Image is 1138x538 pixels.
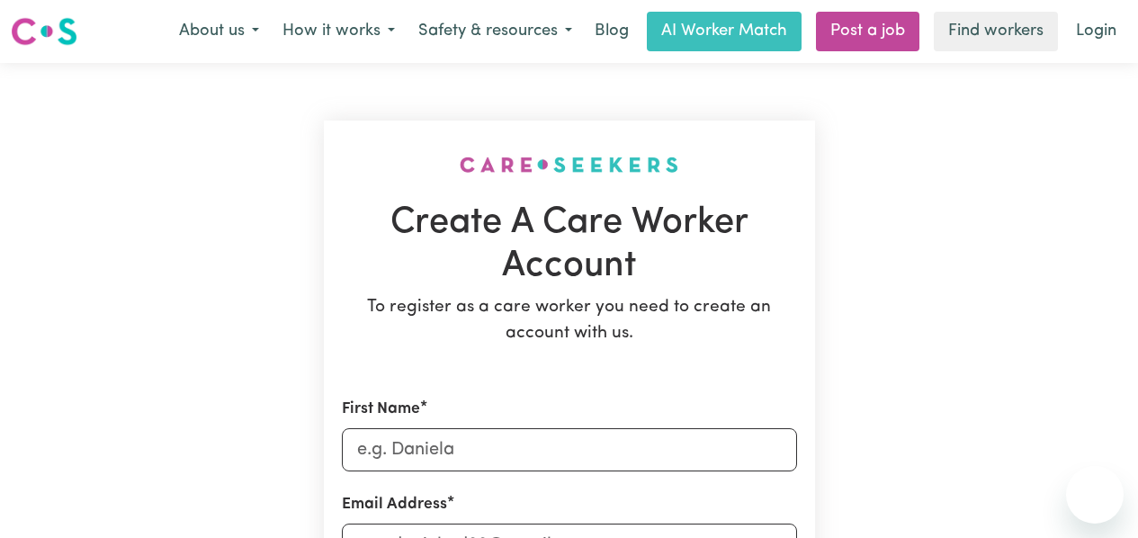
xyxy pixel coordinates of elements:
[342,428,797,471] input: e.g. Daniela
[11,15,77,48] img: Careseekers logo
[342,493,447,516] label: Email Address
[1065,12,1127,51] a: Login
[271,13,407,50] button: How it works
[11,11,77,52] a: Careseekers logo
[342,398,420,421] label: First Name
[407,13,584,50] button: Safety & resources
[816,12,919,51] a: Post a job
[647,12,802,51] a: AI Worker Match
[584,12,640,51] a: Blog
[934,12,1058,51] a: Find workers
[342,202,797,288] h1: Create A Care Worker Account
[342,295,797,347] p: To register as a care worker you need to create an account with us.
[1066,466,1124,524] iframe: Button to launch messaging window
[167,13,271,50] button: About us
